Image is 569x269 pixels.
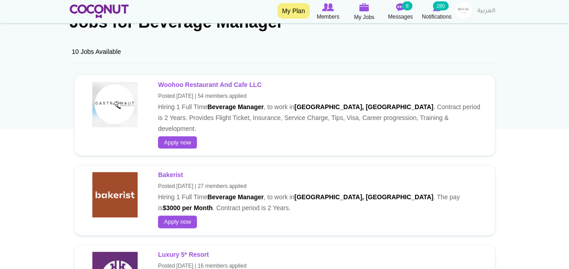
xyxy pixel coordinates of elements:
strong: Bakerist [158,171,183,178]
span: Members [316,12,339,21]
h1: Jobs for Beverage Manager [70,13,500,31]
a: Notifications Notifications 280 [419,2,455,21]
strong: Luxury 5* Resort [158,251,209,258]
img: Browse Members [322,3,334,11]
p: Hiring 1 Full Time , to work in . Contract period is 2 Years. Provides Flight Ticket, Insurance, ... [158,79,481,134]
a: Bakerist [158,171,184,178]
strong: [GEOGRAPHIC_DATA], [GEOGRAPHIC_DATA] [294,103,433,110]
small: Posted [DATE] | 16 members applied [158,263,246,269]
strong: Woohoo Restaurant and Cafe LLC [158,81,262,88]
strong: Beverage Manager [207,193,264,201]
img: Home [70,5,129,18]
a: Apply now [158,136,197,149]
a: Browse Members Members [310,2,346,21]
a: Woohoo Restaurant and Cafe LLC [158,81,263,88]
strong: $3000 per Month [163,204,212,211]
span: Messages [388,12,413,21]
span: Notifications [422,12,451,21]
a: Apply now [158,216,197,228]
a: Messages Messages 8 [383,2,419,21]
span: My Jobs [354,13,374,22]
img: My Jobs [359,3,369,11]
div: 10 Jobs Available [70,40,500,63]
img: Notifications [433,3,440,11]
small: 280 [433,1,448,10]
strong: [GEOGRAPHIC_DATA], [GEOGRAPHIC_DATA] [294,193,433,201]
p: Hiring 1 Full Time , to work in . The pay is . Contract period is 2 Years. [158,169,481,213]
small: 8 [402,1,412,10]
small: Posted [DATE] | 27 members applied [158,183,246,189]
strong: Beverage Manager [207,103,264,110]
img: Messages [396,3,405,11]
a: My Jobs My Jobs [346,2,383,22]
a: My Plan [277,3,310,19]
a: Luxury 5* Resort [158,251,210,258]
a: العربية [473,2,500,20]
small: Posted [DATE] | 54 members applied [158,93,246,99]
